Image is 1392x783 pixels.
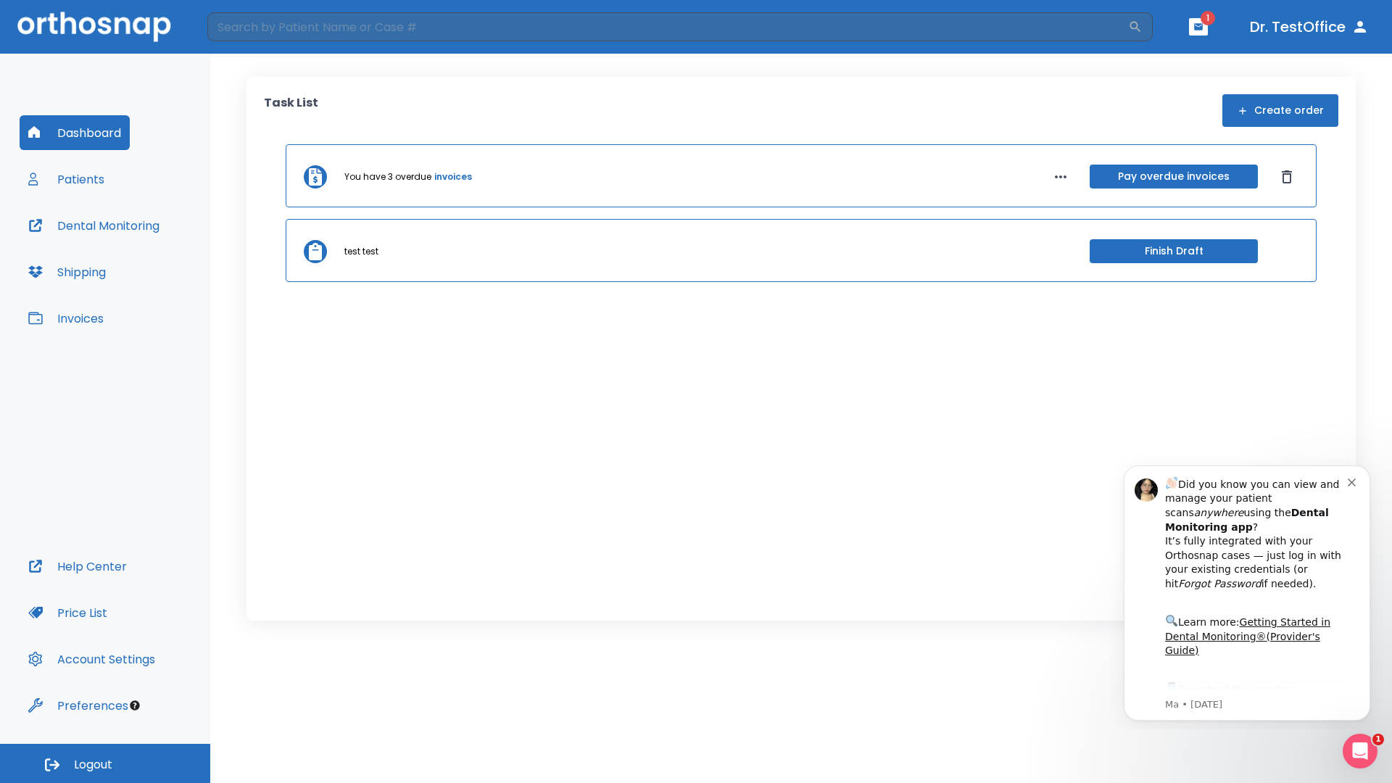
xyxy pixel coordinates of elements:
[1201,11,1215,25] span: 1
[20,254,115,289] button: Shipping
[20,549,136,584] button: Help Center
[1102,452,1392,729] iframe: Intercom notifications message
[74,757,112,773] span: Logout
[1244,14,1375,40] button: Dr. TestOffice
[128,699,141,712] div: Tooltip anchor
[344,245,378,258] p: test test
[1275,165,1298,188] button: Dismiss
[264,94,318,127] p: Task List
[63,228,246,302] div: Download the app: | ​ Let us know if you need help getting started!
[344,170,431,183] p: You have 3 overdue
[20,688,137,723] button: Preferences
[20,208,168,243] button: Dental Monitoring
[1090,165,1258,188] button: Pay overdue invoices
[1343,734,1377,768] iframe: Intercom live chat
[17,12,171,41] img: Orthosnap
[1372,734,1384,745] span: 1
[434,170,472,183] a: invoices
[20,162,113,196] button: Patients
[20,642,164,676] button: Account Settings
[63,246,246,259] p: Message from Ma, sent 8w ago
[63,231,192,257] a: App Store
[246,22,257,34] button: Dismiss notification
[207,12,1128,41] input: Search by Patient Name or Case #
[20,595,116,630] button: Price List
[20,301,112,336] button: Invoices
[20,115,130,150] button: Dashboard
[1090,239,1258,263] button: Finish Draft
[1222,94,1338,127] button: Create order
